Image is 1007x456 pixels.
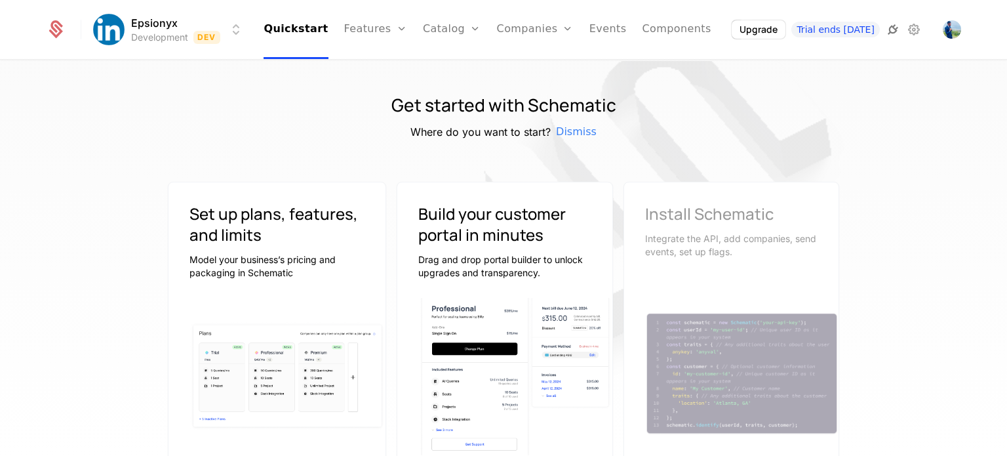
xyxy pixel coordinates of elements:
[418,203,591,245] h3: Build your customer portal in minutes
[189,253,365,280] p: Model your business’s pricing and packaging in Schematic
[791,22,880,37] a: Trial ends [DATE]
[93,14,125,45] img: Epsionyx
[97,15,244,44] button: Select environment
[645,232,818,259] p: Integrate the API, add companies, send events, set up flags.
[732,20,785,39] button: Upgrade
[943,20,961,39] button: Open user button
[556,124,597,140] span: Dismiss
[645,203,818,224] h3: Install Schematic
[410,124,551,140] h5: Where do you want to start?
[906,22,922,37] a: Settings
[131,31,188,44] div: Development
[189,321,385,431] img: Plan cards
[943,20,961,39] img: TSHEGOFATSO MOGOTLANE
[418,253,591,280] p: Drag and drop portal builder to unlock upgrades and transparency.
[189,203,365,245] h3: Set up plans, features, and limits
[391,93,616,119] h1: Get started with Schematic
[131,15,178,31] span: Epsionyx
[885,22,901,37] a: Integrations
[645,312,839,436] img: Schematic integration code
[193,31,220,44] span: Dev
